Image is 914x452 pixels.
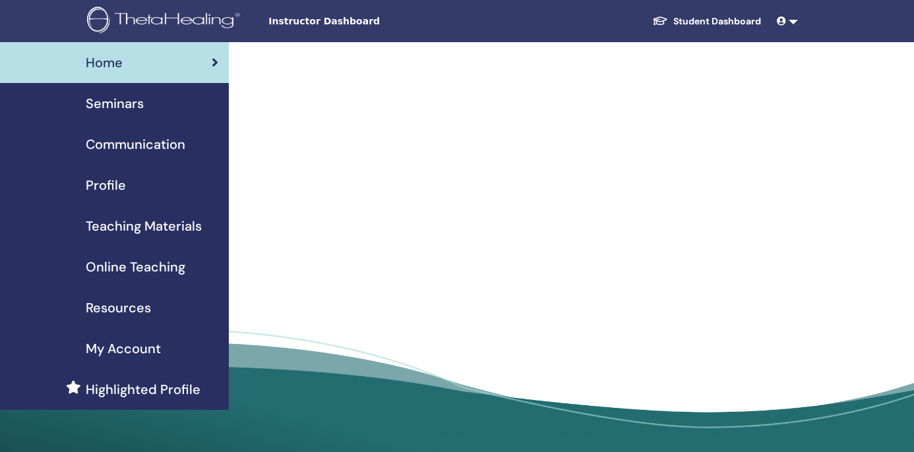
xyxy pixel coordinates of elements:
img: logo.png [87,7,245,36]
span: Teaching Materials [86,216,202,236]
span: Resources [86,298,151,318]
span: Online Teaching [86,257,185,277]
span: Highlighted Profile [86,380,200,399]
span: My Account [86,339,161,358]
span: Seminars [86,94,144,113]
span: Communication [86,134,185,154]
span: Profile [86,175,126,195]
span: Instructor Dashboard [268,14,466,28]
img: graduation-cap-white.svg [652,15,668,26]
a: Student Dashboard [642,9,772,34]
span: Home [86,53,123,72]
